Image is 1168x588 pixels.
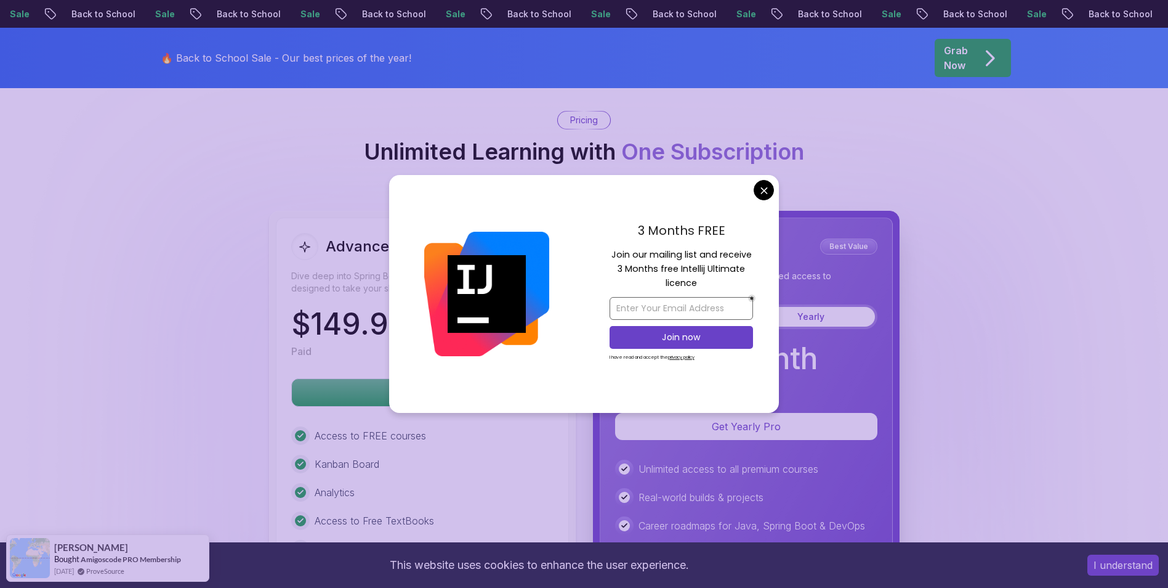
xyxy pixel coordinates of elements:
[326,237,485,256] h2: Advanced Spring Boot
[492,8,576,20] p: Back to School
[315,513,434,528] p: Access to Free TextBooks
[615,413,877,440] button: Get Yearly Pro
[747,307,875,327] button: Yearly
[621,138,804,165] span: One Subscription
[1087,555,1159,576] button: Accept cookies
[161,51,411,65] p: 🔥 Back to School Sale - Our best prices of the year!
[54,542,128,553] span: [PERSON_NAME]
[822,240,876,253] p: Best Value
[291,378,554,407] button: Get Course
[347,8,430,20] p: Back to School
[576,8,615,20] p: Sale
[570,114,598,126] p: Pricing
[638,518,865,533] p: Career roadmaps for Java, Spring Boot & DevOps
[201,8,285,20] p: Back to School
[783,8,866,20] p: Back to School
[1012,8,1051,20] p: Sale
[291,309,513,339] p: $ 149.97 / Month
[291,386,554,399] a: Get Course
[285,8,324,20] p: Sale
[140,8,179,20] p: Sale
[315,428,426,443] p: Access to FREE courses
[291,270,554,295] p: Dive deep into Spring Boot with our advanced course, designed to take your skills from intermedia...
[54,554,79,564] span: Bought
[86,566,124,576] a: ProveSource
[637,8,721,20] p: Back to School
[54,566,74,576] span: [DATE]
[944,43,968,73] p: Grab Now
[315,457,379,472] p: Kanban Board
[721,8,760,20] p: Sale
[638,462,818,476] p: Unlimited access to all premium courses
[866,8,906,20] p: Sale
[291,344,312,359] p: Paid
[430,8,470,20] p: Sale
[81,555,181,564] a: Amigoscode PRO Membership
[9,552,1069,579] div: This website uses cookies to enhance the user experience.
[364,139,804,164] h2: Unlimited Learning with
[10,538,50,578] img: provesource social proof notification image
[638,490,763,505] p: Real-world builds & projects
[928,8,1012,20] p: Back to School
[439,174,730,191] p: Choose the plan that fits your learning journey and goals.
[292,379,553,406] p: Get Course
[315,485,355,500] p: Analytics
[615,420,877,433] a: Get Yearly Pro
[1073,8,1157,20] p: Back to School
[56,8,140,20] p: Back to School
